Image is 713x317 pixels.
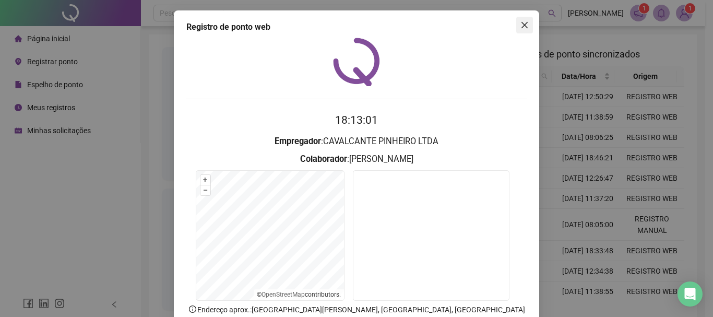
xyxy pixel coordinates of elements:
[520,21,529,29] span: close
[186,135,527,148] h3: : CAVALCANTE PINHEIRO LTDA
[275,136,321,146] strong: Empregador
[335,114,378,126] time: 18:13:01
[186,21,527,33] div: Registro de ponto web
[186,152,527,166] h3: : [PERSON_NAME]
[678,281,703,307] div: Open Intercom Messenger
[200,185,210,195] button: –
[188,304,197,314] span: info-circle
[516,17,533,33] button: Close
[200,175,210,185] button: +
[257,291,341,298] li: © contributors.
[300,154,347,164] strong: Colaborador
[333,38,380,86] img: QRPoint
[262,291,305,298] a: OpenStreetMap
[186,304,527,315] p: Endereço aprox. : [GEOGRAPHIC_DATA][PERSON_NAME], [GEOGRAPHIC_DATA], [GEOGRAPHIC_DATA]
